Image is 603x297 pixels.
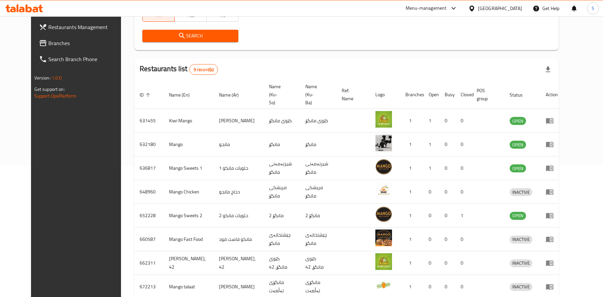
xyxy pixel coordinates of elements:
[423,156,439,180] td: 1
[400,251,423,275] td: 1
[164,109,214,133] td: Kiwi Mango
[264,204,300,228] td: مانگۆ 2
[164,204,214,228] td: Mango Sweets 2
[400,109,423,133] td: 1
[300,251,336,275] td: كێوی مانگۆ، 42
[546,259,558,267] div: Menu
[455,109,471,133] td: 0
[455,156,471,180] td: 0
[423,133,439,156] td: 1
[375,277,392,294] img: Mango talaat
[510,188,532,196] span: INACTIVE
[48,39,126,47] span: Branches
[375,135,392,151] img: Mango
[134,251,164,275] td: 662311
[164,156,214,180] td: Mango Sweets 1
[189,64,218,75] div: Total records count
[455,180,471,204] td: 0
[269,83,292,107] span: Name (Ku-So)
[375,182,392,199] img: Mango Chicken
[34,51,132,67] a: Search Branch Phone
[546,140,558,148] div: Menu
[423,251,439,275] td: 0
[510,236,532,243] span: INACTIVE
[375,111,392,128] img: Kiwi Mango
[34,19,132,35] a: Restaurants Management
[510,212,526,219] span: OPEN
[134,156,164,180] td: 636817
[370,81,400,109] th: Logo
[592,5,594,12] span: S
[375,158,392,175] img: Mango Sweets 1
[134,180,164,204] td: 648960
[34,92,77,100] a: Support.OpsPlatform
[439,81,455,109] th: Busy
[140,64,218,75] h2: Restaurants list
[214,133,264,156] td: مانجو
[400,228,423,251] td: 1
[400,180,423,204] td: 1
[439,228,455,251] td: 0
[264,133,300,156] td: مانگۆ
[510,165,526,172] span: OPEN
[439,180,455,204] td: 0
[34,73,51,82] span: Version:
[546,188,558,196] div: Menu
[455,228,471,251] td: 0
[546,211,558,219] div: Menu
[375,230,392,246] img: Mango Fast Food
[375,206,392,222] img: Mango Sweets 2
[455,204,471,228] td: 1
[406,4,447,12] div: Menu-management
[214,228,264,251] td: مانكو فاست فود
[148,32,233,40] span: Search
[48,23,126,31] span: Restaurants Management
[34,35,132,51] a: Branches
[214,109,264,133] td: [PERSON_NAME]
[439,204,455,228] td: 0
[305,83,328,107] span: Name (Ku-Ba)
[264,251,300,275] td: كێوی مانگۆ، 42
[219,91,247,99] span: Name (Ar)
[439,156,455,180] td: 0
[164,133,214,156] td: Mango
[546,164,558,172] div: Menu
[423,81,439,109] th: Open
[455,251,471,275] td: 0
[52,73,62,82] span: 1.0.0
[214,156,264,180] td: حلويات مانكو 1
[540,81,563,109] th: Action
[455,133,471,156] td: 0
[134,109,164,133] td: 631455
[540,61,556,78] div: Export file
[510,91,531,99] span: Status
[510,141,526,149] span: OPEN
[546,283,558,291] div: Menu
[342,87,362,103] span: Ref. Name
[264,156,300,180] td: شیرنەمەنی مانگۆ
[264,109,300,133] td: کێوی مانگۆ
[400,133,423,156] td: 1
[439,251,455,275] td: 0
[264,180,300,204] td: مریشکی مانگۆ
[145,10,172,20] span: All
[510,283,532,291] div: INACTIVE
[423,180,439,204] td: 0
[400,81,423,109] th: Branches
[214,251,264,275] td: [PERSON_NAME]، 42
[164,180,214,204] td: Mango Chicken
[510,117,526,125] div: OPEN
[214,180,264,204] td: دجاج مانجو
[400,204,423,228] td: 1
[300,180,336,204] td: مریشکی مانگۆ
[134,204,164,228] td: 652228
[423,204,439,228] td: 0
[134,228,164,251] td: 660587
[142,30,238,42] button: Search
[134,133,164,156] td: 632180
[400,156,423,180] td: 1
[169,91,198,99] span: Name (En)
